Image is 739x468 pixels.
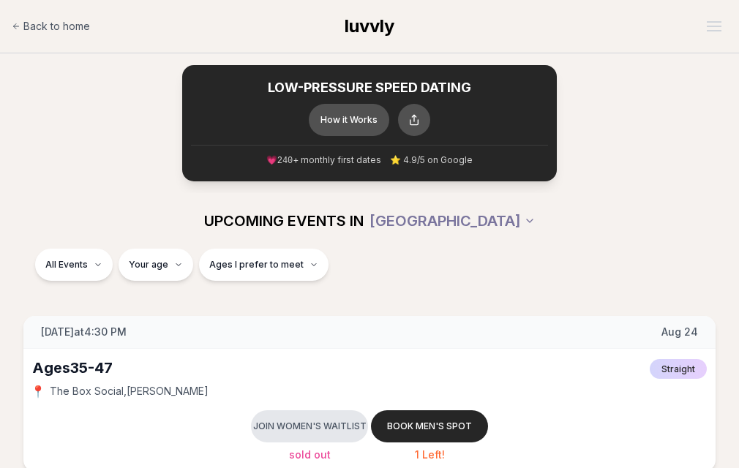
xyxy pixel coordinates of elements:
span: 💗 + monthly first dates [266,154,382,167]
span: Aug 24 [661,325,698,339]
span: UPCOMING EVENTS IN [204,211,364,231]
a: luvvly [345,15,394,38]
span: 1 Left! [415,448,445,461]
button: Join women's waitlist [251,410,368,442]
a: Back to home [12,12,90,41]
span: All Events [45,259,88,271]
span: 240 [277,156,293,166]
span: Straight [650,359,707,379]
button: Ages I prefer to meet [199,249,329,281]
span: The Box Social , [PERSON_NAME] [50,384,209,399]
span: Back to home [23,19,90,34]
button: All Events [35,249,113,281]
div: Ages 35-47 [32,358,113,378]
button: Your age [119,249,193,281]
span: [DATE] at 4:30 PM [41,325,127,339]
button: How it Works [309,104,389,136]
span: Sold Out [289,448,331,461]
button: Book men's spot [371,410,488,442]
button: Open menu [701,15,727,37]
h2: LOW-PRESSURE SPEED DATING [191,80,548,97]
button: [GEOGRAPHIC_DATA] [369,205,536,237]
span: Ages I prefer to meet [209,259,304,271]
span: ⭐ 4.9/5 on Google [390,154,473,166]
span: Your age [129,259,168,271]
span: 📍 [32,385,44,397]
span: luvvly [345,15,394,37]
